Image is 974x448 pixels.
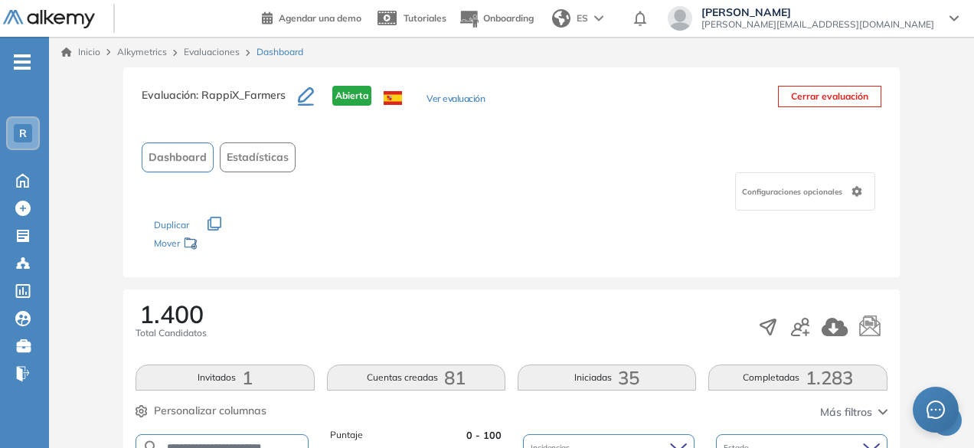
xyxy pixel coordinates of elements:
[154,231,307,259] div: Mover
[483,12,534,24] span: Onboarding
[279,12,361,24] span: Agendar una demo
[327,365,505,391] button: Cuentas creadas81
[404,12,446,24] span: Tutoriales
[742,186,845,198] span: Configuraciones opcionales
[427,92,485,108] button: Ver evaluación
[518,365,696,391] button: Iniciadas35
[820,404,872,420] span: Más filtros
[332,86,371,106] span: Abierta
[466,428,502,443] span: 0 - 100
[778,86,881,107] button: Cerrar evaluación
[330,428,363,443] span: Puntaje
[708,365,887,391] button: Completadas1.283
[3,10,95,29] img: Logo
[14,60,31,64] i: -
[149,149,207,165] span: Dashboard
[184,46,240,57] a: Evaluaciones
[257,45,303,59] span: Dashboard
[701,18,934,31] span: [PERSON_NAME][EMAIL_ADDRESS][DOMAIN_NAME]
[701,6,934,18] span: [PERSON_NAME]
[220,142,296,172] button: Estadísticas
[154,403,266,419] span: Personalizar columnas
[142,86,298,118] h3: Evaluación
[19,127,27,139] span: R
[61,45,100,59] a: Inicio
[154,219,189,231] span: Duplicar
[459,2,534,35] button: Onboarding
[552,9,570,28] img: world
[594,15,603,21] img: arrow
[735,172,875,211] div: Configuraciones opcionales
[136,326,207,340] span: Total Candidatos
[384,91,402,105] img: ESP
[196,88,286,102] span: : RappiX_Farmers
[136,403,266,419] button: Personalizar columnas
[927,401,945,419] span: message
[142,142,214,172] button: Dashboard
[820,404,887,420] button: Más filtros
[139,302,204,326] span: 1.400
[136,365,314,391] button: Invitados1
[117,46,167,57] span: Alkymetrics
[262,8,361,26] a: Agendar una demo
[577,11,588,25] span: ES
[227,149,289,165] span: Estadísticas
